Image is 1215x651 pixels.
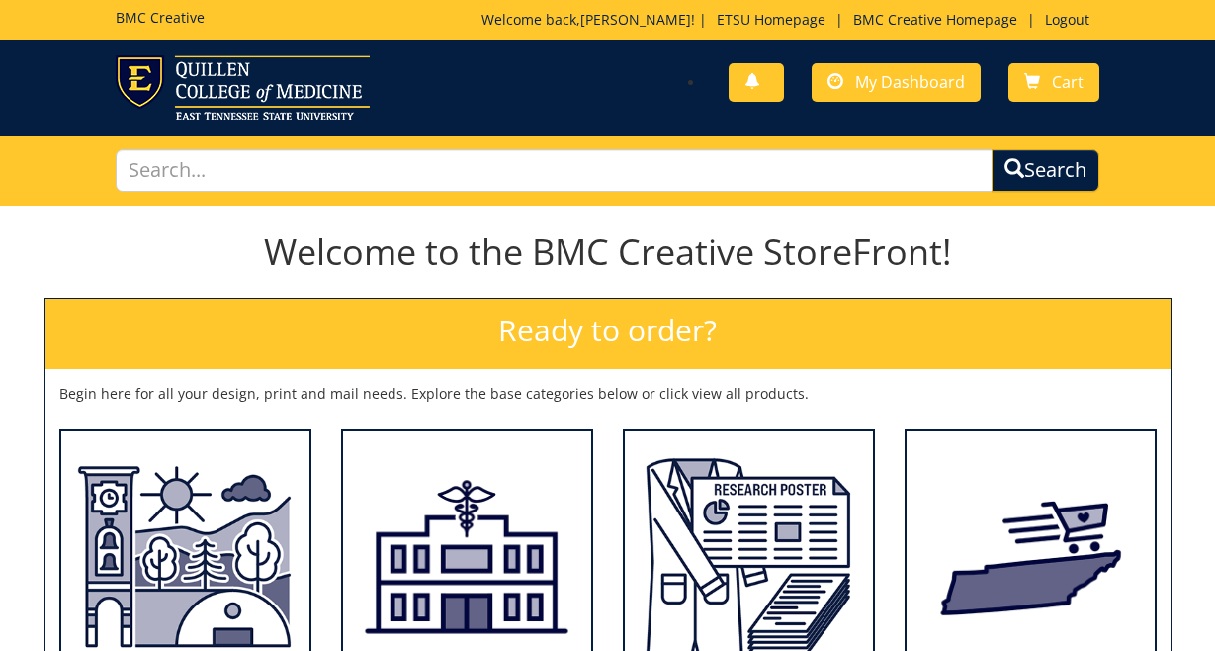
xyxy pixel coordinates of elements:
[45,299,1171,369] h2: Ready to order?
[1052,71,1084,93] span: Cart
[44,232,1172,272] h1: Welcome to the BMC Creative StoreFront!
[812,63,981,102] a: My Dashboard
[116,55,370,120] img: ETSU logo
[855,71,965,93] span: My Dashboard
[116,149,992,192] input: Search...
[1035,10,1099,29] a: Logout
[843,10,1027,29] a: BMC Creative Homepage
[59,384,1157,404] p: Begin here for all your design, print and mail needs. Explore the base categories below or click ...
[481,10,1099,30] p: Welcome back, ! | | |
[707,10,835,29] a: ETSU Homepage
[116,10,205,25] h5: BMC Creative
[992,149,1099,192] button: Search
[580,10,691,29] a: [PERSON_NAME]
[1008,63,1099,102] a: Cart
